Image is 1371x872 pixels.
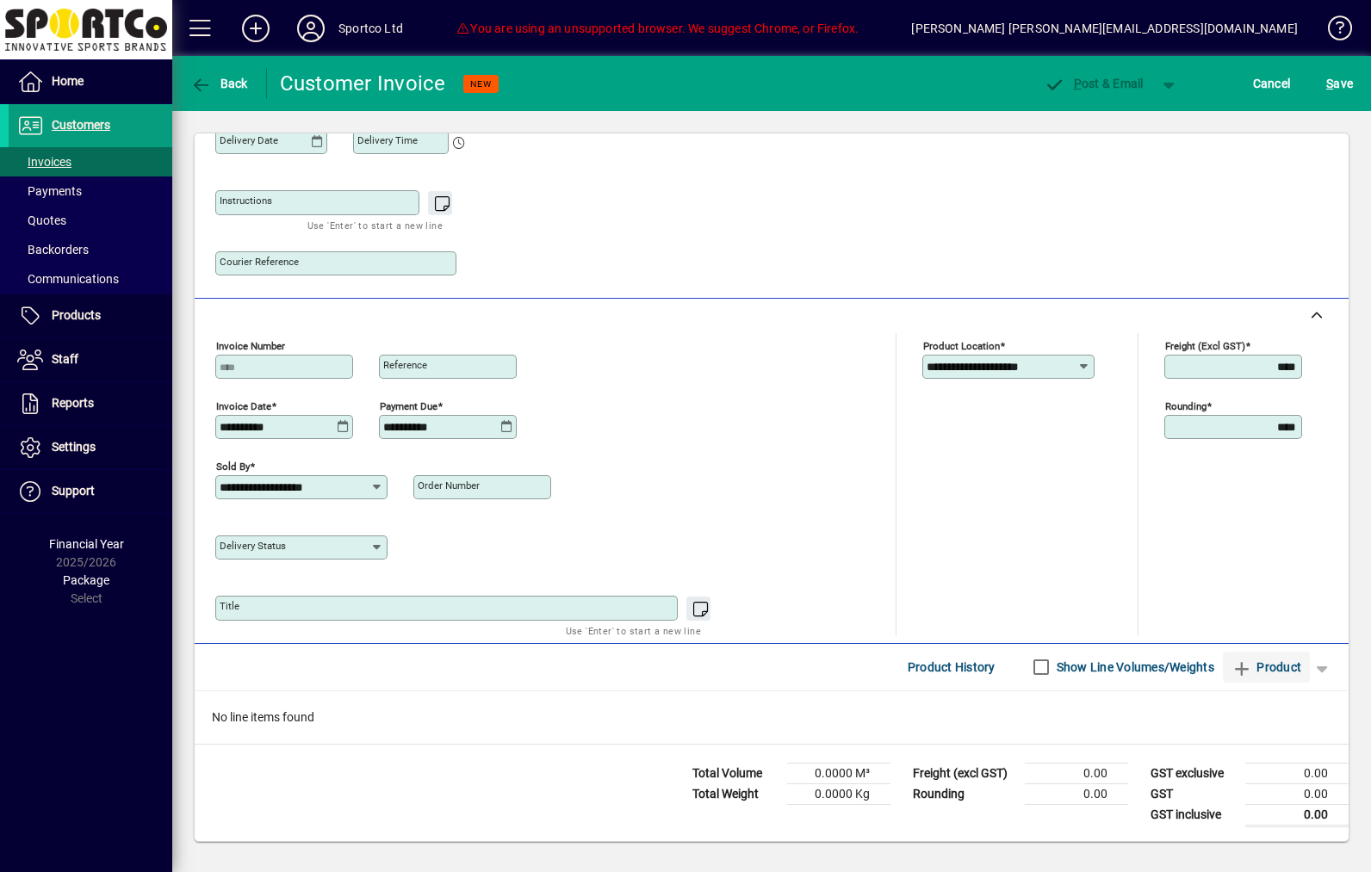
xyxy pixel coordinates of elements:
td: 0.00 [1245,763,1349,783]
div: Sportco Ltd [338,15,403,42]
td: 0.00 [1245,783,1349,804]
td: 0.00 [1025,783,1128,804]
mat-label: Product location [923,339,1000,351]
mat-label: Freight (excl GST) [1165,339,1245,351]
button: Save [1322,68,1357,99]
span: Settings [52,440,96,454]
mat-label: Title [220,600,239,612]
a: Products [9,294,172,337]
button: Back [186,68,252,99]
span: Backorders [17,243,89,257]
span: Product History [908,653,996,681]
span: Communications [17,272,119,286]
mat-label: Invoice number [216,339,285,351]
a: Reports [9,382,172,425]
a: Backorders [9,235,172,264]
a: Staff [9,338,172,381]
span: Home [52,74,84,88]
td: 0.0000 Kg [787,783,890,804]
button: Cancel [1249,68,1295,99]
td: Total Weight [684,783,787,804]
span: Package [63,573,109,587]
span: ost & Email [1044,77,1144,90]
td: Rounding [904,783,1025,804]
button: Profile [283,13,338,44]
span: Staff [52,352,78,366]
td: GST [1142,783,1245,804]
a: Home [9,60,172,103]
span: Invoices [17,155,71,169]
span: Financial Year [49,537,124,551]
a: Settings [9,426,172,469]
span: P [1074,77,1082,90]
a: Communications [9,264,172,294]
mat-label: Payment due [380,399,437,411]
a: Support [9,470,172,513]
a: Quotes [9,206,172,235]
mat-label: Invoice date [216,399,271,411]
a: Knowledge Base [1315,3,1349,59]
td: GST inclusive [1142,804,1245,826]
button: Add [228,13,283,44]
label: Show Line Volumes/Weights [1053,659,1214,676]
span: S [1326,77,1333,90]
span: Quotes [17,213,66,227]
td: Freight (excl GST) [904,763,1025,783]
td: Total Volume [684,763,787,783]
mat-label: Sold by [216,460,250,472]
mat-label: Delivery status [220,540,286,552]
app-page-header-button: Back [172,68,267,99]
span: Back [190,77,248,90]
div: No line items found [195,691,1349,744]
span: ave [1326,70,1353,97]
span: Customers [52,118,110,132]
td: 0.0000 M³ [787,763,890,783]
mat-label: Order number [418,479,480,492]
a: Invoices [9,147,172,176]
mat-label: Reference [383,359,427,371]
td: 0.00 [1025,763,1128,783]
div: [PERSON_NAME] [PERSON_NAME][EMAIL_ADDRESS][DOMAIN_NAME] [911,15,1298,42]
span: Support [52,484,95,498]
mat-label: Instructions [220,195,272,207]
mat-hint: Use 'Enter' to start a new line [307,215,443,235]
span: You are using an unsupported browser. We suggest Chrome, or Firefox. [456,22,859,35]
a: Payments [9,176,172,206]
mat-label: Delivery time [357,134,418,146]
div: Customer Invoice [280,70,446,97]
button: Product [1223,652,1310,683]
span: NEW [470,78,492,90]
span: Reports [52,396,94,410]
span: Payments [17,184,82,198]
mat-label: Rounding [1165,399,1207,411]
td: GST exclusive [1142,763,1245,783]
span: Cancel [1253,70,1291,97]
span: Products [52,308,101,322]
mat-hint: Use 'Enter' to start a new line [566,621,701,640]
mat-label: Courier Reference [220,256,299,268]
span: Product [1231,653,1301,681]
button: Post & Email [1035,68,1152,99]
td: 0.00 [1245,804,1349,826]
button: Product History [901,652,1002,683]
mat-label: Delivery date [220,134,278,146]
